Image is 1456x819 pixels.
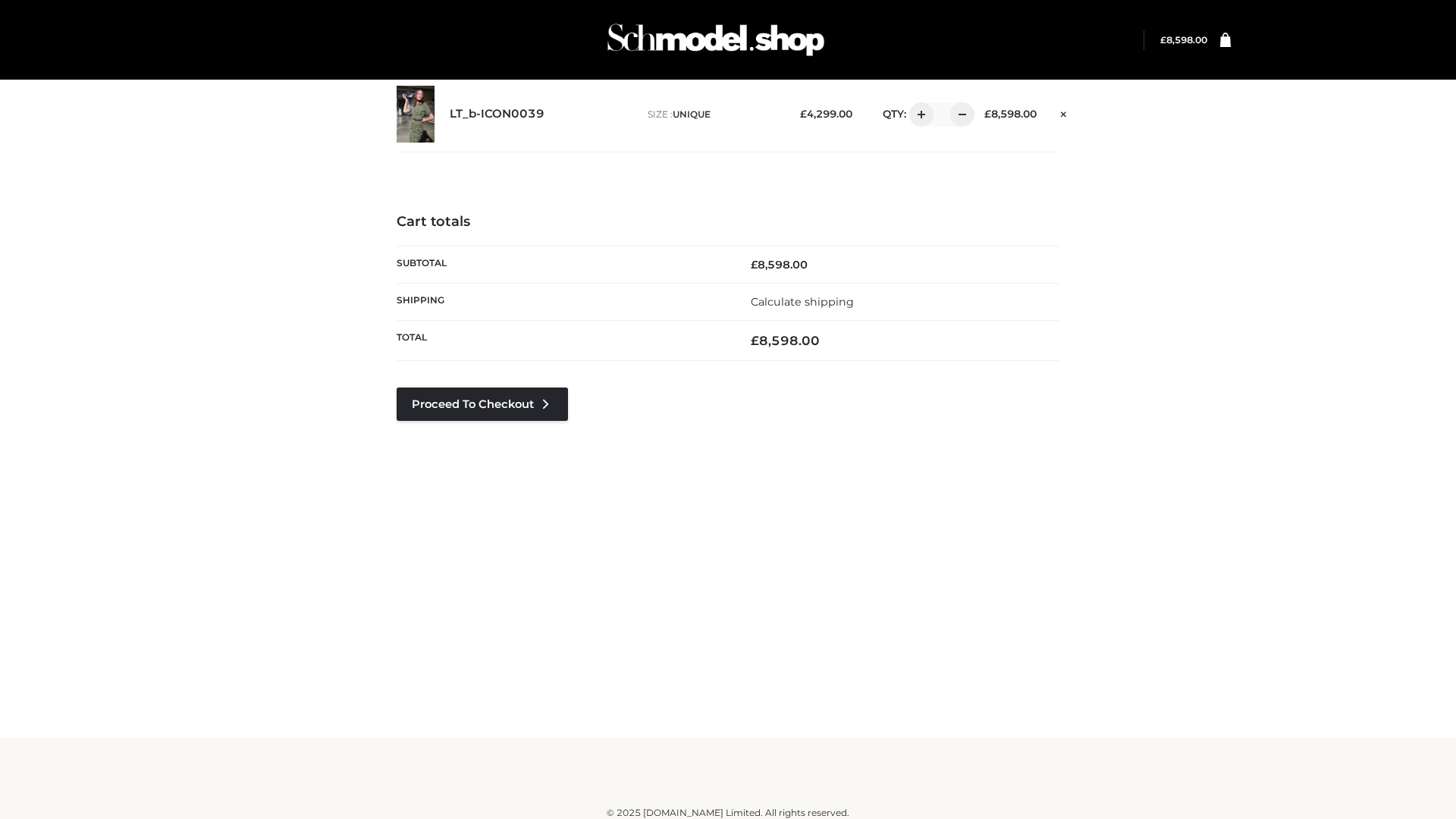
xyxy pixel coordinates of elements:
[648,108,785,121] p: size :
[868,102,969,127] div: QTY:
[1052,102,1075,122] a: Remove this item
[751,333,820,348] bdi: 8,598.00
[984,108,1037,120] bdi: 8,598.00
[397,321,728,361] th: Total
[751,258,758,271] span: £
[1160,34,1166,45] span: £
[602,10,830,70] img: Schmodel Admin 964
[1160,34,1207,45] bdi: 8,598.00
[397,246,728,283] th: Subtotal
[397,388,568,421] a: Proceed to Checkout
[397,214,1059,231] h4: Cart totals
[984,108,991,120] span: £
[1160,34,1207,45] a: £8,598.00
[751,258,808,271] bdi: 8,598.00
[673,108,711,120] span: UNIQUE
[751,295,854,309] a: Calculate shipping
[751,333,759,348] span: £
[800,108,807,120] span: £
[450,107,544,121] a: LT_b-ICON0039
[800,108,852,120] bdi: 4,299.00
[397,283,728,320] th: Shipping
